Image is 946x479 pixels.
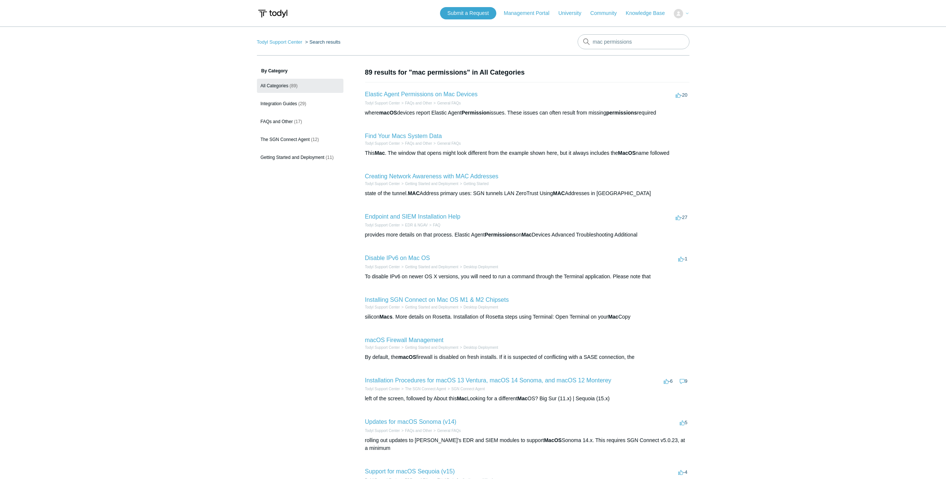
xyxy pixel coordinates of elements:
[405,141,432,145] a: FAQs and Other
[618,150,635,156] em: MacOS
[365,141,400,145] a: Todyl Support Center
[365,353,689,361] div: By default, the firewall is disabled on fresh installs. If it is suspected of conflicting with a ...
[379,314,392,320] em: Macs
[365,133,442,139] a: Find Your Macs System Data
[365,387,400,391] a: Todyl Support Center
[405,429,432,433] a: FAQs and Other
[257,7,289,21] img: Todyl Support Center Help Center home page
[261,155,324,160] span: Getting Started and Deployment
[365,182,400,186] a: Todyl Support Center
[365,223,400,227] a: Todyl Support Center
[261,119,293,124] span: FAQs and Other
[437,141,461,145] a: General FAQs
[365,297,509,303] a: Installing SGN Connect on Mac OS M1 & M2 Chipsets
[400,264,458,270] li: Getting Started and Deployment
[365,264,400,270] li: Todyl Support Center
[365,345,400,350] a: Todyl Support Center
[365,255,430,261] a: Disable IPv6 on Mac OS
[400,428,432,433] li: FAQs and Other
[626,9,672,17] a: Knowledge Base
[365,100,400,106] li: Todyl Support Center
[365,429,400,433] a: Todyl Support Center
[432,428,461,433] li: General FAQs
[365,436,689,452] div: rolling out updates to [PERSON_NAME]'s EDR and SIEM modules to support Sonoma 14.x. This requires...
[678,469,688,475] span: -4
[365,149,689,157] div: This . The window that opens might look different from the example shown here, but it always incl...
[365,173,499,179] a: Creating Network Awareness with MAC Addresses
[544,437,562,443] em: MacOS
[437,101,461,105] a: General FAQs
[437,429,461,433] a: General FAQs
[458,181,488,187] li: Getting Started
[375,150,385,156] em: Mac
[400,100,432,106] li: FAQs and Other
[590,9,624,17] a: Community
[365,377,612,383] a: Installation Procedures for macOS 13 Ventura, macOS 14 Sonoma, and macOS 12 Monterey
[608,314,618,320] em: Mac
[304,39,340,45] li: Search results
[428,222,440,228] li: FAQ
[405,387,446,391] a: The SGN Connect Agent
[463,265,498,269] a: Desktop Deployment
[676,92,688,98] span: -20
[365,428,400,433] li: Todyl Support Center
[365,305,400,309] a: Todyl Support Center
[365,141,400,146] li: Todyl Support Center
[405,182,458,186] a: Getting Started and Deployment
[365,91,478,97] a: Elastic Agent Permissions on Mac Devices
[257,132,343,147] a: The SGN Connect Agent (12)
[365,231,689,239] div: provides more details on that process. Elastic Agent on Devices Advanced Troubleshooting Additional
[365,419,456,425] a: Updates for macOS Sonoma (v14)
[257,97,343,111] a: Integration Guides (29)
[400,345,458,350] li: Getting Started and Deployment
[458,304,498,310] li: Desktop Deployment
[451,387,485,391] a: SGN Connect Agent
[365,337,444,343] a: macOS Firewall Management
[553,190,565,196] em: MAC
[432,100,461,106] li: General FAQs
[400,222,428,228] li: EDR & NGAV
[261,137,310,142] span: The SGN Connect Agent
[257,39,302,45] a: Todyl Support Center
[440,7,496,19] a: Submit a Request
[664,378,673,384] span: -6
[558,9,588,17] a: University
[257,79,343,93] a: All Categories (89)
[365,273,689,281] div: To disable IPv6 on newer OS X versions, you will need to run a command through the Terminal appli...
[398,354,416,360] em: macOS
[405,265,458,269] a: Getting Started and Deployment
[257,39,304,45] li: Todyl Support Center
[680,420,687,425] span: 5
[365,222,400,228] li: Todyl Support Center
[400,141,432,146] li: FAQs and Other
[365,468,455,475] a: Support for macOS Sequoia (v15)
[365,313,689,321] div: silicon . More details on Rosetta. Installation of Rosetta steps using Terminal: Open Terminal on...
[290,83,298,88] span: (89)
[458,264,498,270] li: Desktop Deployment
[326,155,333,160] span: (11)
[408,190,420,196] em: MAC
[365,109,689,117] div: where devices report Elastic Agent issues. These issues can often result from missing required
[400,181,458,187] li: Getting Started and Deployment
[365,68,689,78] h1: 89 results for "mac permissions" in All Categories
[678,256,688,262] span: -1
[365,304,400,310] li: Todyl Support Center
[518,395,528,401] em: Mac
[294,119,302,124] span: (17)
[365,265,400,269] a: Todyl Support Center
[433,223,440,227] a: FAQ
[405,223,428,227] a: EDR & NGAV
[298,101,306,106] span: (29)
[676,215,688,220] span: -27
[365,213,461,220] a: Endpoint and SIEM Installation Help
[365,181,400,187] li: Todyl Support Center
[400,386,446,392] li: The SGN Connect Agent
[680,378,687,384] span: 9
[485,232,516,238] em: Permissions
[261,83,289,88] span: All Categories
[365,386,400,392] li: Todyl Support Center
[365,395,689,403] div: left of the screen, followed by About this Looking for a different OS? Big Sur (11.x) | Sequoia (...
[462,110,490,116] em: Permission
[405,305,458,309] a: Getting Started and Deployment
